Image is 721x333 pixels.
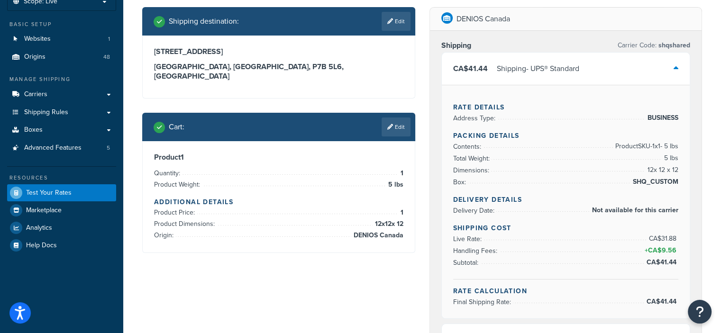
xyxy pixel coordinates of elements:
span: + [642,245,678,256]
a: Carriers [7,86,116,103]
span: Origin: [154,230,176,240]
span: Origins [24,53,46,61]
a: Help Docs [7,237,116,254]
h4: Shipping Cost [453,223,679,233]
span: Advanced Features [24,144,82,152]
h4: Delivery Details [453,195,679,205]
li: Websites [7,30,116,48]
h4: Packing Details [453,131,679,141]
span: Help Docs [26,242,57,250]
span: Address Type: [453,113,498,123]
span: Contents: [453,142,484,152]
span: Carriers [24,90,47,99]
span: 5 lbs [662,153,678,164]
h4: Rate Calculation [453,286,679,296]
span: Product Dimensions: [154,219,217,229]
a: Advanced Features5 [7,139,116,157]
span: Dimensions: [453,165,492,175]
span: 1 [398,168,403,179]
button: Open Resource Center [688,300,712,324]
span: Test Your Rates [26,189,72,197]
h2: Shipping destination : [169,17,239,26]
h3: [STREET_ADDRESS] [154,47,403,56]
span: Total Weight: [453,153,492,163]
span: DENIOS Canada [351,230,403,241]
span: 12 x 12 x 12 [373,218,403,230]
span: 5 lbs [386,179,403,190]
a: Edit [382,117,411,136]
li: Advanced Features [7,139,116,157]
span: Live Rate: [453,234,484,244]
a: Origins48 [7,48,116,66]
span: Product SKU-1 x 1 - 5 lbs [613,141,678,152]
span: Quantity: [154,168,183,178]
span: Analytics [26,224,52,232]
span: Product Weight: [154,180,202,189]
span: CA$9.56 [648,245,678,255]
span: Product Price: [154,207,197,217]
a: Marketplace [7,202,116,219]
a: Test Your Rates [7,184,116,201]
span: Box: [453,177,468,187]
span: BUSINESS [645,112,678,124]
a: Websites1 [7,30,116,48]
a: Boxes [7,121,116,139]
span: Final Shipping Rate: [453,297,513,307]
div: Manage Shipping [7,75,116,83]
h3: [GEOGRAPHIC_DATA], [GEOGRAPHIC_DATA], P7B 5L6 , [GEOGRAPHIC_DATA] [154,62,403,81]
span: Delivery Date: [453,206,497,216]
span: CA$41.44 [453,63,488,74]
span: Handling Fees: [453,246,500,256]
span: shqshared [657,40,690,50]
h2: Cart : [169,123,184,131]
a: Shipping Rules [7,104,116,121]
span: Subtotal: [453,258,481,268]
a: Analytics [7,219,116,236]
span: Shipping Rules [24,108,68,117]
span: Boxes [24,126,43,134]
span: CA$31.88 [648,234,678,243]
h3: Product 1 [154,153,403,162]
span: 12 x 12 x 12 [645,164,678,176]
h4: Additional Details [154,197,403,207]
p: Carrier Code: [618,39,690,52]
span: 1 [398,207,403,218]
span: Marketplace [26,207,62,215]
a: Edit [382,12,411,31]
span: 1 [108,35,110,43]
li: Origins [7,48,116,66]
span: 48 [103,53,110,61]
div: Basic Setup [7,20,116,28]
span: 5 [107,144,110,152]
h4: Rate Details [453,102,679,112]
p: DENIOS Canada [456,12,510,26]
div: Resources [7,174,116,182]
span: SHQ_CUSTOM [630,176,678,188]
span: CA$41.44 [646,297,678,306]
div: Shipping - UPS® Standard [497,62,579,75]
span: Websites [24,35,51,43]
h3: Shipping [441,41,471,50]
span: CA$41.44 [646,257,678,267]
span: Not available for this carrier [590,205,678,216]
